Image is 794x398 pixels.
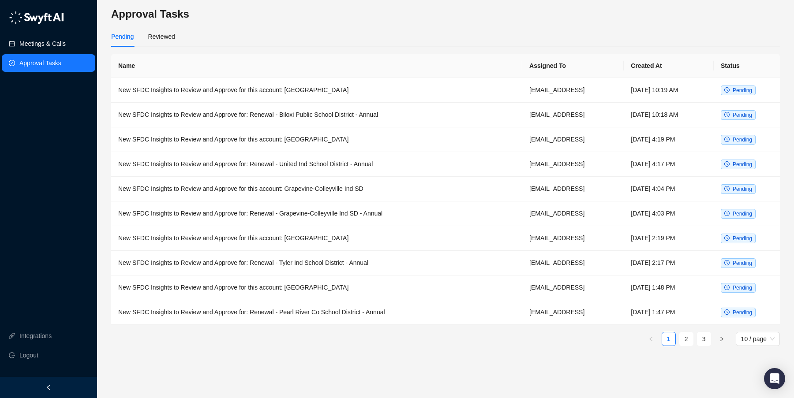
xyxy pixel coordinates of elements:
td: New SFDC Insights to Review and Approve for: Renewal - United Ind School District - Annual [111,152,522,177]
span: Pending [733,285,752,291]
span: right [719,336,724,342]
span: clock-circle [724,285,730,290]
td: [EMAIL_ADDRESS] [522,127,624,152]
span: Pending [733,211,752,217]
img: logo-05li4sbe.png [9,11,64,24]
td: New SFDC Insights to Review and Approve for this account: Grapevine-Colleyville Ind SD [111,177,522,201]
td: [DATE] 4:17 PM [624,152,714,177]
td: [DATE] 4:04 PM [624,177,714,201]
span: clock-circle [724,260,730,265]
th: Name [111,54,522,78]
td: [EMAIL_ADDRESS] [522,275,624,300]
span: logout [9,352,15,358]
td: [EMAIL_ADDRESS] [522,226,624,251]
td: New SFDC Insights to Review and Approve for this account: [GEOGRAPHIC_DATA] [111,127,522,152]
td: [DATE] 10:18 AM [624,103,714,127]
span: clock-circle [724,161,730,167]
li: 1 [662,332,676,346]
td: New SFDC Insights to Review and Approve for this account: [GEOGRAPHIC_DATA] [111,78,522,103]
th: Assigned To [522,54,624,78]
td: [EMAIL_ADDRESS] [522,103,624,127]
a: 1 [662,332,675,346]
span: clock-circle [724,235,730,241]
a: Approval Tasks [19,54,61,72]
span: Pending [733,309,752,316]
td: New SFDC Insights to Review and Approve for: Renewal - Grapevine-Colleyville Ind SD - Annual [111,201,522,226]
td: [EMAIL_ADDRESS] [522,177,624,201]
span: Pending [733,186,752,192]
a: 3 [697,332,711,346]
a: Meetings & Calls [19,35,66,52]
td: [DATE] 1:48 PM [624,275,714,300]
span: Pending [733,87,752,93]
li: Previous Page [644,332,658,346]
span: Pending [733,235,752,242]
td: [DATE] 4:19 PM [624,127,714,152]
td: [EMAIL_ADDRESS] [522,78,624,103]
button: right [715,332,729,346]
div: Reviewed [148,32,175,41]
th: Created At [624,54,714,78]
h3: Approval Tasks [111,7,780,21]
td: [DATE] 10:19 AM [624,78,714,103]
span: 10 / page [741,332,775,346]
span: clock-circle [724,112,730,117]
td: [EMAIL_ADDRESS] [522,300,624,325]
td: New SFDC Insights to Review and Approve for this account: [GEOGRAPHIC_DATA] [111,226,522,251]
button: left [644,332,658,346]
div: Pending [111,32,134,41]
span: left [45,384,52,391]
span: clock-circle [724,137,730,142]
td: [DATE] 1:47 PM [624,300,714,325]
td: New SFDC Insights to Review and Approve for: Renewal - Biloxi Public School District - Annual [111,103,522,127]
td: New SFDC Insights to Review and Approve for: Renewal - Pearl River Co School District - Annual [111,300,522,325]
span: left [648,336,654,342]
span: clock-circle [724,186,730,191]
span: clock-circle [724,211,730,216]
td: New SFDC Insights to Review and Approve for: Renewal - Tyler Ind School District - Annual [111,251,522,275]
th: Status [714,54,780,78]
span: Pending [733,137,752,143]
span: Pending [733,161,752,167]
td: [EMAIL_ADDRESS] [522,251,624,275]
span: Logout [19,346,38,364]
div: Page Size [736,332,780,346]
span: Pending [733,260,752,266]
td: [DATE] 2:19 PM [624,226,714,251]
a: 2 [680,332,693,346]
span: Pending [733,112,752,118]
a: Integrations [19,327,52,345]
li: 3 [697,332,711,346]
td: [DATE] 4:03 PM [624,201,714,226]
td: [DATE] 2:17 PM [624,251,714,275]
li: Next Page [715,332,729,346]
div: Open Intercom Messenger [764,368,785,389]
td: [EMAIL_ADDRESS] [522,201,624,226]
span: clock-circle [724,87,730,93]
span: clock-circle [724,309,730,315]
td: [EMAIL_ADDRESS] [522,152,624,177]
td: New SFDC Insights to Review and Approve for this account: [GEOGRAPHIC_DATA] [111,275,522,300]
